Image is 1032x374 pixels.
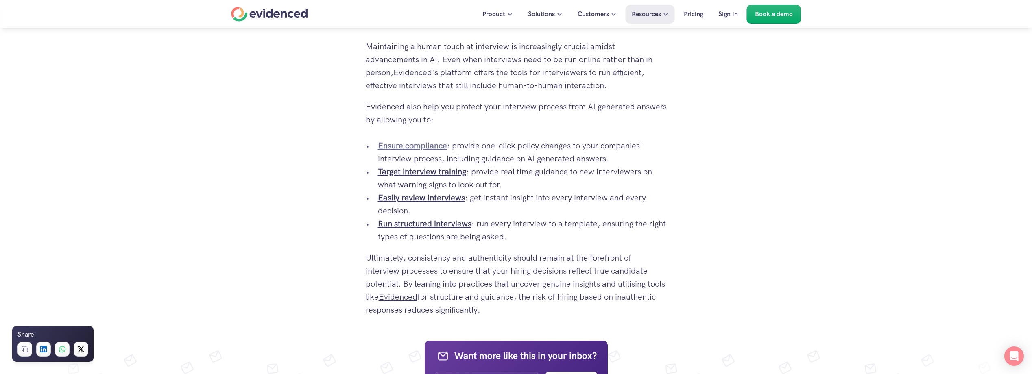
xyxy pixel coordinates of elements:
[366,251,667,316] p: Ultimately, consistency and authenticity should remain at the forefront of interview processes to...
[378,192,465,203] a: Easily review interviews
[379,291,417,302] a: Evidenced
[747,5,801,24] a: Book a demo
[378,166,466,177] a: Target interview training
[378,218,471,229] a: Run structured interviews
[366,100,667,126] p: Evidenced also help you protect your interview process from AI generated answers by allowing you to:
[718,9,738,20] p: Sign In
[632,9,661,20] p: Resources
[378,191,667,217] p: : get instant insight into every interview and every decision.
[482,9,505,20] p: Product
[378,165,667,191] p: : provide real time guidance to new interviewers on what warning signs to look out for.
[528,9,555,20] p: Solutions
[378,140,447,151] a: Ensure compliance
[578,9,609,20] p: Customers
[678,5,709,24] a: Pricing
[366,40,667,92] p: Maintaining a human touch at interview is increasingly crucial amidst advancements in AI. Even wh...
[712,5,744,24] a: Sign In
[231,7,308,22] a: Home
[1004,346,1024,366] div: Open Intercom Messenger
[454,349,597,362] h4: Want more like this in your inbox?
[378,139,667,165] p: : provide one-click policy changes to your companies' interview process, including guidance on AI...
[378,217,667,243] p: : run every interview to a template, ensuring the right types of questions are being asked.
[684,9,703,20] p: Pricing
[393,67,432,78] a: Evidenced
[755,9,793,20] p: Book a demo
[17,329,34,340] h6: Share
